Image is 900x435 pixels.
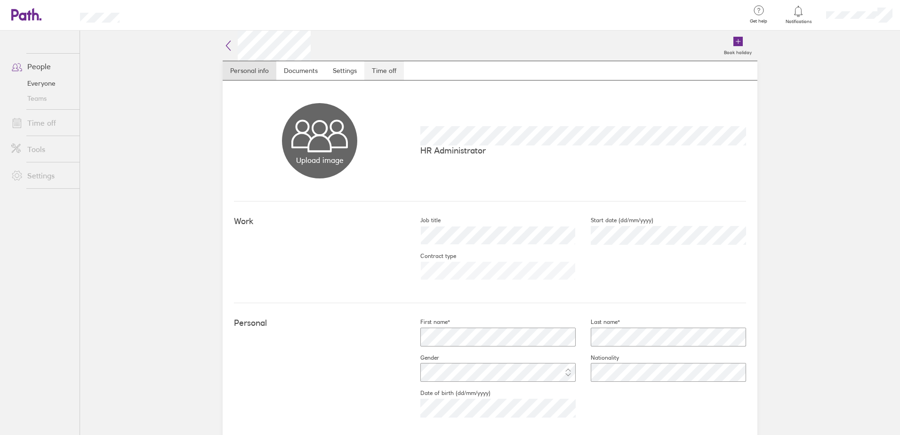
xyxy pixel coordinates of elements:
p: HR Administrator [420,145,746,155]
a: Notifications [783,5,814,24]
a: Documents [276,61,325,80]
a: Teams [4,91,80,106]
h4: Personal [234,318,405,328]
label: Date of birth (dd/mm/yyyy) [405,389,490,397]
a: Tools [4,140,80,159]
label: Nationality [576,354,619,362]
label: Gender [405,354,439,362]
h4: Work [234,217,405,226]
label: Start date (dd/mm/yyyy) [576,217,653,224]
a: Everyone [4,76,80,91]
a: People [4,57,80,76]
a: Book holiday [718,31,757,61]
label: First name* [405,318,450,326]
a: Personal info [223,61,276,80]
a: Time off [4,113,80,132]
label: Contract type [405,252,456,260]
label: Job title [405,217,441,224]
label: Book holiday [718,47,757,56]
a: Time off [364,61,404,80]
label: Last name* [576,318,620,326]
span: Get help [743,18,774,24]
span: Notifications [783,19,814,24]
a: Settings [325,61,364,80]
a: Settings [4,166,80,185]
